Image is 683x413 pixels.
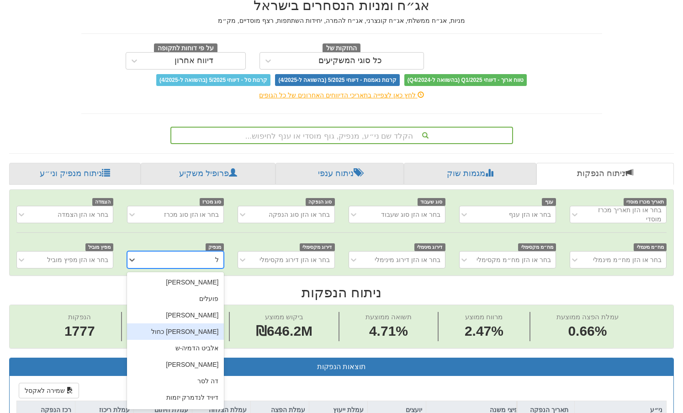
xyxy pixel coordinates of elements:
[465,322,503,341] span: 2.47%
[404,74,527,86] span: טווח ארוך - דיווחי Q1/2025 (בהשוואה ל-Q4/2024)
[593,255,662,264] div: בחר או הזן מח״מ מינמלי
[127,389,224,406] div: דיויד לנדמרק יזמות
[74,91,609,100] div: לחץ כאן לצפייה בתאריכי הדיווחים האחרונים של כל הגופים
[414,243,445,251] span: דירוג מינימלי
[175,56,213,65] div: דיווח אחרון
[556,313,619,321] span: עמלת הפצה ממוצעת
[585,205,662,224] div: בחר או הזן תאריך מכרז מוסדי
[141,163,275,185] a: פרופיל משקיע
[68,313,91,321] span: הנפקות
[164,210,219,219] div: בחר או הזן סוג מכרז
[509,210,551,219] div: בחר או הזן ענף
[259,255,330,264] div: בחר או הזן דירוג מקסימלי
[64,322,95,341] span: 1777
[19,383,79,398] button: שמירה לאקסל
[81,17,602,24] h5: מניות, אג״ח ממשלתי, אג״ח קונצרני, אג״ח להמרה, יחידות השתתפות, רצף מוסדיים, מק״מ
[275,163,404,185] a: ניתוח ענפי
[477,255,551,264] div: בחר או הזן מח״מ מקסימלי
[634,243,667,251] span: מח״מ מינמלי
[536,163,674,185] a: ניתוח הנפקות
[318,56,382,65] div: כל סוגי המשקיעים
[265,313,303,321] span: ביקוש ממוצע
[518,243,556,251] span: מח״מ מקסימלי
[127,290,224,307] div: פועלים
[171,128,512,143] div: הקלד שם ני״ע, מנפיק, גוף מוסדי או ענף לחיפוש...
[542,198,556,206] span: ענף
[269,210,330,219] div: בחר או הזן סוג הנפקה
[306,198,335,206] span: סוג הנפקה
[323,43,361,54] span: החזקות של
[9,163,141,185] a: ניתוח מנפיק וני״ע
[300,243,335,251] span: דירוג מקסימלי
[365,313,412,321] span: תשואה ממוצעת
[127,323,224,340] div: [PERSON_NAME] כחול
[127,373,224,389] div: דה לסר
[156,74,270,86] span: קרנות סל - דיווחי 5/2025 (בהשוואה ל-4/2025)
[127,307,224,323] div: [PERSON_NAME]
[58,210,109,219] div: בחר או הזן הצמדה
[375,255,440,264] div: בחר או הזן דירוג מינימלי
[556,322,619,341] span: 0.66%
[206,243,224,251] span: מנפיק
[200,198,224,206] span: סוג מכרז
[127,274,224,290] div: [PERSON_NAME]
[365,322,412,341] span: 4.71%
[9,285,674,300] h2: ניתוח הנפקות
[624,198,667,206] span: תאריך מכרז מוסדי
[256,323,312,338] span: ₪646.2M
[92,198,114,206] span: הצמדה
[154,43,217,54] span: על פי דוחות לתקופה
[275,74,399,86] span: קרנות נאמנות - דיווחי 5/2025 (בהשוואה ל-4/2025)
[465,313,503,321] span: מרווח ממוצע
[127,356,224,373] div: [PERSON_NAME]
[127,340,224,356] div: אלביט הדמיה-ש
[404,163,536,185] a: מגמות שוק
[16,363,667,371] h3: תוצאות הנפקות
[85,243,114,251] span: מפיץ מוביל
[47,255,109,264] div: בחר או הזן מפיץ מוביל
[418,198,445,206] span: סוג שעבוד
[381,210,440,219] div: בחר או הזן סוג שעבוד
